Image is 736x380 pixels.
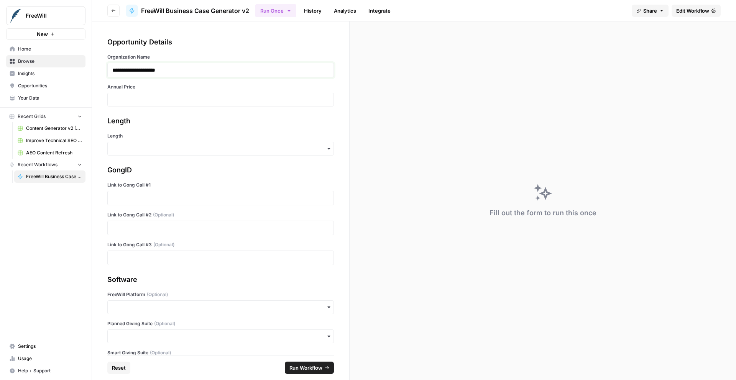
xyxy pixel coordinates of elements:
[18,161,58,168] span: Recent Workflows
[107,182,334,188] label: Link to Gong Call #1
[14,122,85,134] a: Content Generator v2 [DRAFT] Test
[18,70,82,77] span: Insights
[107,165,334,175] div: GongID
[6,43,85,55] a: Home
[107,320,334,327] label: Planned Giving Suite
[672,5,721,17] a: Edit Workflow
[329,5,361,17] a: Analytics
[6,67,85,80] a: Insights
[364,5,395,17] a: Integrate
[107,211,334,218] label: Link to Gong Call #2
[112,364,126,372] span: Reset
[107,291,334,298] label: FreeWill Platform
[490,208,596,218] div: Fill out the form to run this once
[6,6,85,25] button: Workspace: FreeWill
[154,320,175,327] span: (Optional)
[6,352,85,365] a: Usage
[107,116,334,126] div: Length
[6,340,85,352] a: Settings
[153,241,174,248] span: (Optional)
[9,9,23,23] img: FreeWill Logo
[285,362,334,374] button: Run Workflow
[107,54,334,61] label: Organization Name
[107,362,130,374] button: Reset
[676,7,709,15] span: Edit Workflow
[6,28,85,40] button: New
[150,349,171,356] span: (Optional)
[18,343,82,350] span: Settings
[14,134,85,147] a: Improve Technical SEO for Page
[18,367,82,374] span: Help + Support
[26,149,82,156] span: AEO Content Refresh
[6,365,85,377] button: Help + Support
[26,137,82,144] span: Improve Technical SEO for Page
[6,111,85,122] button: Recent Grids
[299,5,326,17] a: History
[6,159,85,170] button: Recent Workflows
[6,92,85,104] a: Your Data
[141,6,249,15] span: FreeWill Business Case Generator v2
[107,84,334,90] label: Annual Price
[107,133,334,139] label: Length
[18,82,82,89] span: Opportunities
[126,5,249,17] a: FreeWill Business Case Generator v2
[18,46,82,52] span: Home
[26,173,82,180] span: FreeWill Business Case Generator v2
[37,30,48,38] span: New
[107,37,334,47] div: Opportunity Details
[18,58,82,65] span: Browse
[18,355,82,362] span: Usage
[107,274,334,285] div: Software
[26,125,82,132] span: Content Generator v2 [DRAFT] Test
[632,5,669,17] button: Share
[26,12,72,20] span: FreeWill
[107,241,334,248] label: Link to Gong Call #3
[18,113,46,120] span: Recent Grids
[14,170,85,183] a: FreeWill Business Case Generator v2
[153,211,174,218] span: (Optional)
[6,55,85,67] a: Browse
[289,364,322,372] span: Run Workflow
[107,349,334,356] label: Smart Giving Suite
[147,291,168,298] span: (Optional)
[6,80,85,92] a: Opportunities
[18,95,82,102] span: Your Data
[14,147,85,159] a: AEO Content Refresh
[643,7,657,15] span: Share
[255,4,296,17] button: Run Once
